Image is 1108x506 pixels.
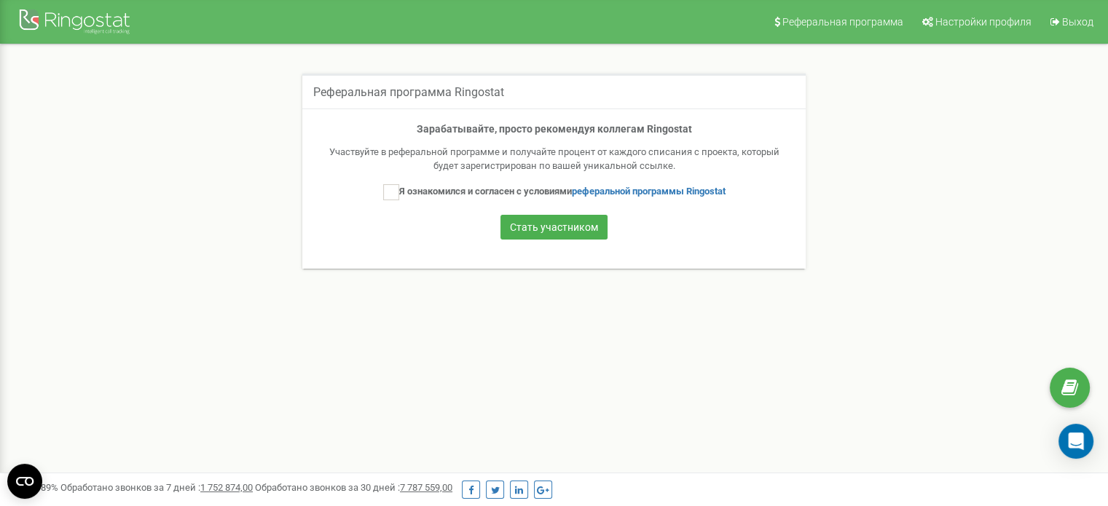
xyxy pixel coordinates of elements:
span: Обработано звонков за 7 дней : [60,482,253,493]
h4: Зарабатывайте, просто рекомендуя коллегам Ringostat [317,124,791,135]
div: Участвуйте в реферальной программе и получайте процент от каждого списания с проекта, который буд... [317,146,791,173]
u: 1 752 874,00 [200,482,253,493]
span: Выход [1062,16,1093,28]
a: реферальной программы Ringostat [572,186,726,197]
div: Open Intercom Messenger [1058,424,1093,459]
label: Я ознакомился и согласен с условиями [383,184,726,200]
span: Реферальная программа [782,16,903,28]
span: Обработано звонков за 30 дней : [255,482,452,493]
button: Стать участником [500,215,608,240]
u: 7 787 559,00 [400,482,452,493]
button: Open CMP widget [7,464,42,499]
h5: Реферальная программа Ringostat [313,86,504,99]
span: Настройки профиля [935,16,1032,28]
